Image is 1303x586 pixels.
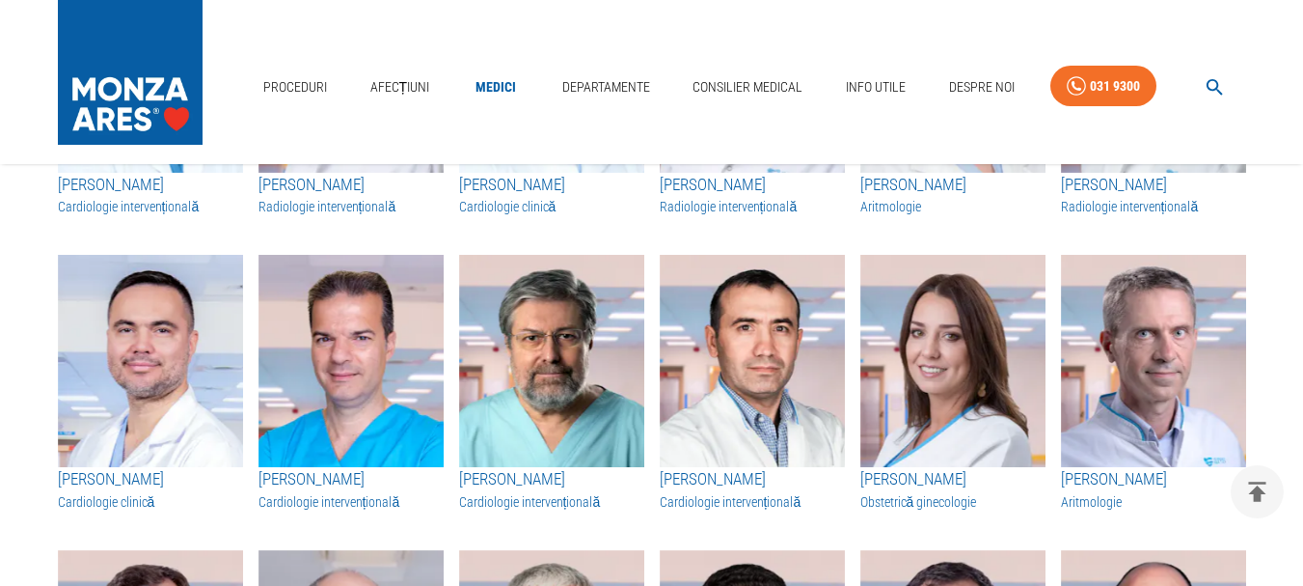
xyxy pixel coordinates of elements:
a: [PERSON_NAME]Radiologie intervențională [1061,173,1246,217]
div: 031 9300 [1090,74,1140,98]
h3: Cardiologie intervențională [660,492,845,512]
h3: [PERSON_NAME] [258,467,444,492]
img: Dr. Lucian Zarma [459,255,644,467]
h3: [PERSON_NAME] [1061,173,1246,198]
h3: [PERSON_NAME] [860,173,1045,198]
h3: [PERSON_NAME] [660,173,845,198]
a: Consilier Medical [685,68,810,107]
h3: Radiologie intervențională [258,197,444,216]
a: [PERSON_NAME]Cardiologie clinică [58,467,243,512]
a: [PERSON_NAME]Aritmologie [860,173,1045,217]
a: Medici [465,68,527,107]
img: Dr. Vlasis Ninios [258,255,444,467]
a: [PERSON_NAME]Radiologie intervențională [258,173,444,217]
h3: [PERSON_NAME] [860,467,1045,492]
a: 031 9300 [1050,66,1156,107]
a: [PERSON_NAME]Radiologie intervențională [660,173,845,217]
h3: [PERSON_NAME] [459,173,644,198]
h3: Cardiologie intervențională [459,492,644,512]
a: Despre Noi [941,68,1022,107]
h3: Aritmologie [860,197,1045,216]
h3: Radiologie intervențională [1061,197,1246,216]
h3: [PERSON_NAME] [459,467,644,492]
img: Dr. Cristiana Boitan [860,255,1045,467]
h3: Radiologie intervențională [660,197,845,216]
h3: [PERSON_NAME] [258,173,444,198]
h3: [PERSON_NAME] [1061,467,1246,492]
img: Dr. Pavel Platon [660,255,845,467]
a: [PERSON_NAME]Cardiologie intervențională [459,467,644,512]
h3: Cardiologie intervențională [58,197,243,216]
a: [PERSON_NAME]Aritmologie [1061,467,1246,512]
a: Info Utile [838,68,913,107]
a: [PERSON_NAME]Cardiologie intervențională [58,173,243,217]
a: [PERSON_NAME]Cardiologie clinică [459,173,644,217]
a: Departamente [555,68,658,107]
h3: [PERSON_NAME] [660,467,845,492]
a: Afecțiuni [363,68,438,107]
a: [PERSON_NAME]Cardiologie intervențională [660,467,845,512]
img: Dr. Mihai Melnic [58,255,243,467]
a: Proceduri [256,68,335,107]
a: [PERSON_NAME]Cardiologie intervențională [258,467,444,512]
h3: Cardiologie clinică [58,492,243,512]
h3: Obstetrică ginecologie [860,492,1045,512]
h3: [PERSON_NAME] [58,467,243,492]
h3: Cardiologie intervențională [258,492,444,512]
h3: Cardiologie clinică [459,197,644,216]
button: delete [1231,465,1284,518]
img: Dr. Călin Siliște [1061,255,1246,467]
a: [PERSON_NAME]Obstetrică ginecologie [860,467,1045,512]
h3: Aritmologie [1061,492,1246,512]
h3: [PERSON_NAME] [58,173,243,198]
